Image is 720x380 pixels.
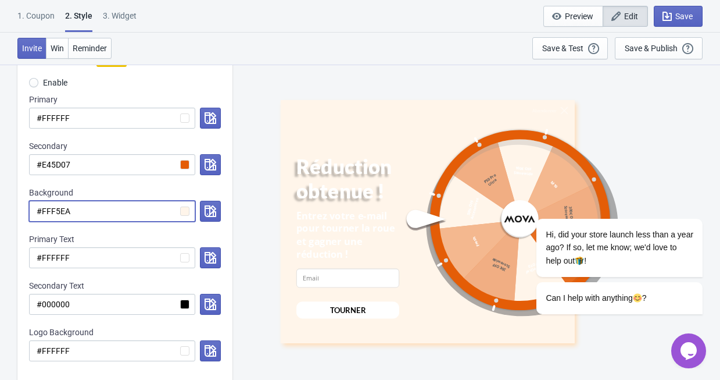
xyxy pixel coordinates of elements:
span: Save [675,12,693,21]
div: 1. Coupon [17,10,55,30]
span: Preview [565,12,593,21]
input: Email [296,268,399,287]
span: Invite [22,44,42,53]
span: Win [51,44,64,53]
div: 3. Widget [103,10,137,30]
div: Save & Publish [625,44,678,53]
button: Save & Test [532,37,608,59]
div: Primary Text [29,233,221,245]
span: Enable [43,77,67,88]
iframe: chat widget [499,166,708,328]
button: Save [654,6,703,27]
span: Edit [624,12,638,21]
button: Edit [603,6,648,27]
div: Background [29,187,221,198]
iframe: chat widget [671,333,708,368]
div: 2 . Style [65,10,92,32]
div: Réduction obtenue ! [296,154,420,203]
div: Logo Background [29,326,221,338]
button: Invite [17,38,46,59]
div: TOURNER [329,304,366,315]
span: Reminder [73,44,107,53]
div: Secondary Text [29,280,221,292]
div: Abandonner [532,108,557,113]
div: Secondary [29,140,221,152]
div: Save & Test [542,44,583,53]
button: Preview [543,6,603,27]
div: Primary [29,94,221,105]
button: Save & Publish [615,37,703,59]
button: Win [46,38,69,59]
button: Reminder [68,38,112,59]
div: Entrez votre e-mail pour tourner la roue et gagner une réduction ! [296,209,399,261]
